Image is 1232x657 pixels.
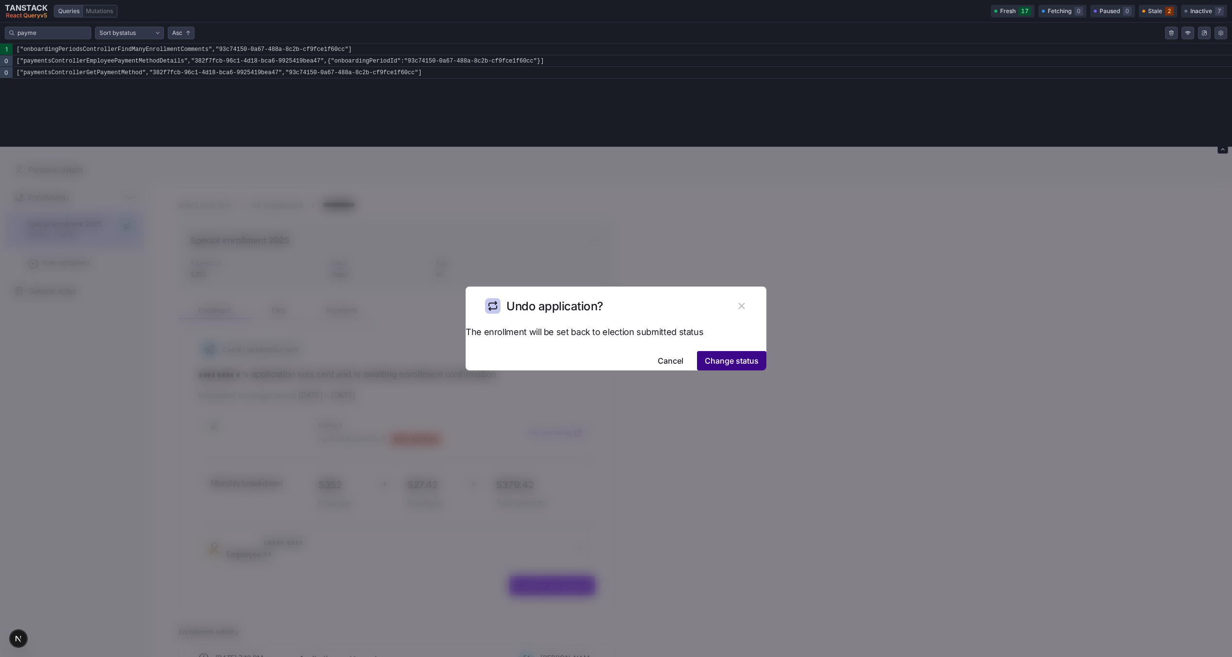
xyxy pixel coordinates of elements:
span: Asc [172,28,182,38]
button: Inactive7 [1181,5,1227,17]
label: Toggle Mutations View [83,5,117,17]
button: Fresh17 [991,5,1035,17]
span: 2 [1165,7,1174,16]
span: Stale [1148,7,1162,16]
button: Open in picture-in-picture mode [1198,27,1211,39]
button: Change status [697,351,766,370]
code: ["onboardingPeriodsControllerFindManyEnrollmentComments","93c74150-0a67-488a-8c2b-cf9fce1f60cc"] [13,44,1232,55]
h1: Undo application? [506,299,603,314]
span: Inactive [1190,7,1212,16]
label: Toggle Queries View [54,5,82,17]
input: Filter queries by query key [17,28,87,38]
button: Mock offline behavior [1182,27,1194,39]
button: Stale2 [1139,5,1177,17]
span: Cancel [658,355,683,367]
code: ["paymentsControllerEmployeePaymentMethodDetails","382f7fcb-96c1-4d18-bca6-9925419bea47",{"onboar... [13,55,1232,67]
button: Sort order ascending [168,27,195,39]
span: Paused [1100,7,1120,16]
button: Cancel [650,351,691,370]
button: Close Tanstack query devtools [5,4,48,18]
span: The enrollment will be set back to election submitted status [466,325,703,339]
code: ["paymentsControllerGetPaymentMethod","382f7fcb-96c1-4d18-bca6-9925419bea47","93c74150-0a67-488a-... [13,67,1232,79]
span: TANSTACK [5,4,48,12]
span: 0 [1074,7,1083,16]
span: Fresh [1000,7,1016,16]
button: Clear query cache [1165,27,1178,39]
button: Close tanstack query devtools [1217,146,1228,154]
span: Change status [705,355,759,367]
span: 7 [1215,7,1224,16]
button: Paused0 [1090,5,1135,17]
span: 0 [1123,7,1132,16]
button: Fetching0 [1038,5,1086,17]
span: React Query v 5 [5,13,48,18]
span: Fetching [1048,7,1071,16]
span: 17 [1019,7,1031,16]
